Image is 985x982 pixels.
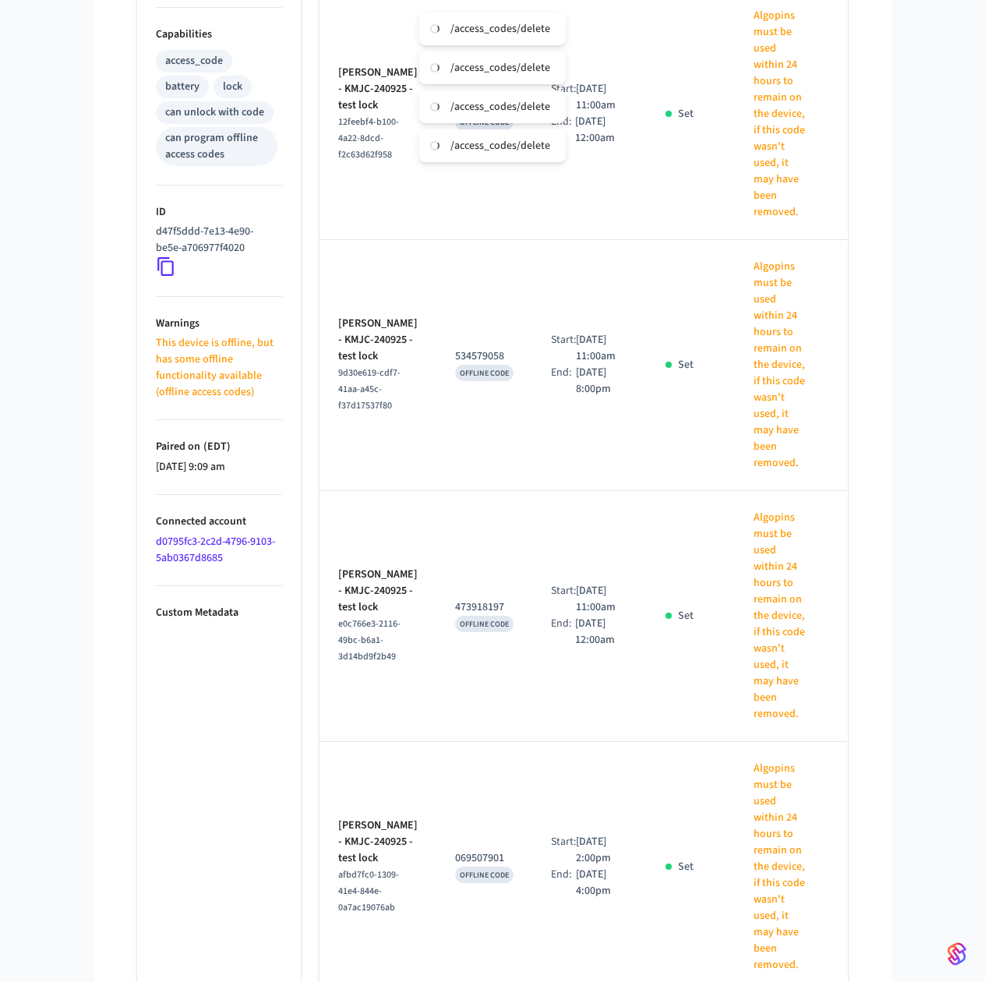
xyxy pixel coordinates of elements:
[338,868,399,914] span: afbd7fc0-1309-41e4-844e-0a7ac19076ab
[551,365,576,397] div: End:
[223,79,242,95] div: lock
[156,335,282,401] p: This device is offline, but has some offline functionality available (offline access codes)
[460,368,509,379] span: OFFLINE CODE
[156,605,282,621] p: Custom Metadata
[156,514,282,530] p: Connected account
[165,53,223,69] div: access_code
[678,106,694,122] p: Set
[156,26,282,43] p: Capabilities
[754,259,807,472] p: Algopins must be used within 24 hours to remain on the device, if this code wasn't used, it may h...
[156,439,282,455] p: Paired on
[678,357,694,373] p: Set
[551,834,576,867] div: Start:
[156,316,282,332] p: Warnings
[678,608,694,624] p: Set
[754,8,807,221] p: Algopins must be used within 24 hours to remain on the device, if this code wasn't used, it may h...
[156,224,276,256] p: d47f5ddd-7e13-4e90-be5e-a706977f4020
[338,316,418,365] p: [PERSON_NAME] - KMJC-240925 - test lock
[165,79,199,95] div: battery
[576,332,628,365] p: [DATE] 11:00am
[576,867,628,899] p: [DATE] 4:00pm
[575,616,628,648] p: [DATE] 12:00am
[551,867,576,899] div: End:
[165,104,264,121] div: can unlock with code
[156,204,282,221] p: ID
[754,761,807,973] p: Algopins must be used within 24 hours to remain on the device, if this code wasn't used, it may h...
[450,22,550,36] div: /access_codes/delete
[338,366,401,412] span: 9d30e619-cdf7-41aa-a45c-f37d17537f80
[450,100,550,114] div: /access_codes/delete
[576,81,628,114] p: [DATE] 11:00am
[338,617,401,663] span: e0c766e3-2116-49bc-b6a1-3d14bd9f2b49
[754,510,807,722] p: Algopins must be used within 24 hours to remain on the device, if this code wasn't used, it may h...
[338,818,418,867] p: [PERSON_NAME] - KMJC-240925 - test lock
[455,850,514,867] p: 069507901
[576,583,628,616] p: [DATE] 11:00am
[575,114,628,147] p: [DATE] 12:00am
[156,459,282,475] p: [DATE] 9:09 am
[576,365,628,397] p: [DATE] 8:00pm
[455,348,514,365] p: 534579058
[338,567,418,616] p: [PERSON_NAME] - KMJC-240925 - test lock
[576,834,628,867] p: [DATE] 2:00pm
[460,870,509,881] span: OFFLINE CODE
[948,941,966,966] img: SeamLogoGradient.69752ec5.svg
[678,859,694,875] p: Set
[338,115,399,161] span: 12feebf4-b100-4a22-8dcd-f2c63d62f958
[200,439,231,454] span: ( EDT )
[455,599,514,616] p: 473918197
[551,616,575,648] div: End:
[551,332,576,365] div: Start:
[156,534,275,566] a: d0795fc3-2c2d-4796-9103-5ab0367d8685
[338,65,418,114] p: [PERSON_NAME] - KMJC-240925 - test lock
[551,583,576,616] div: Start:
[450,139,550,153] div: /access_codes/delete
[165,130,268,163] div: can program offline access codes
[450,61,550,75] div: /access_codes/delete
[460,619,509,630] span: OFFLINE CODE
